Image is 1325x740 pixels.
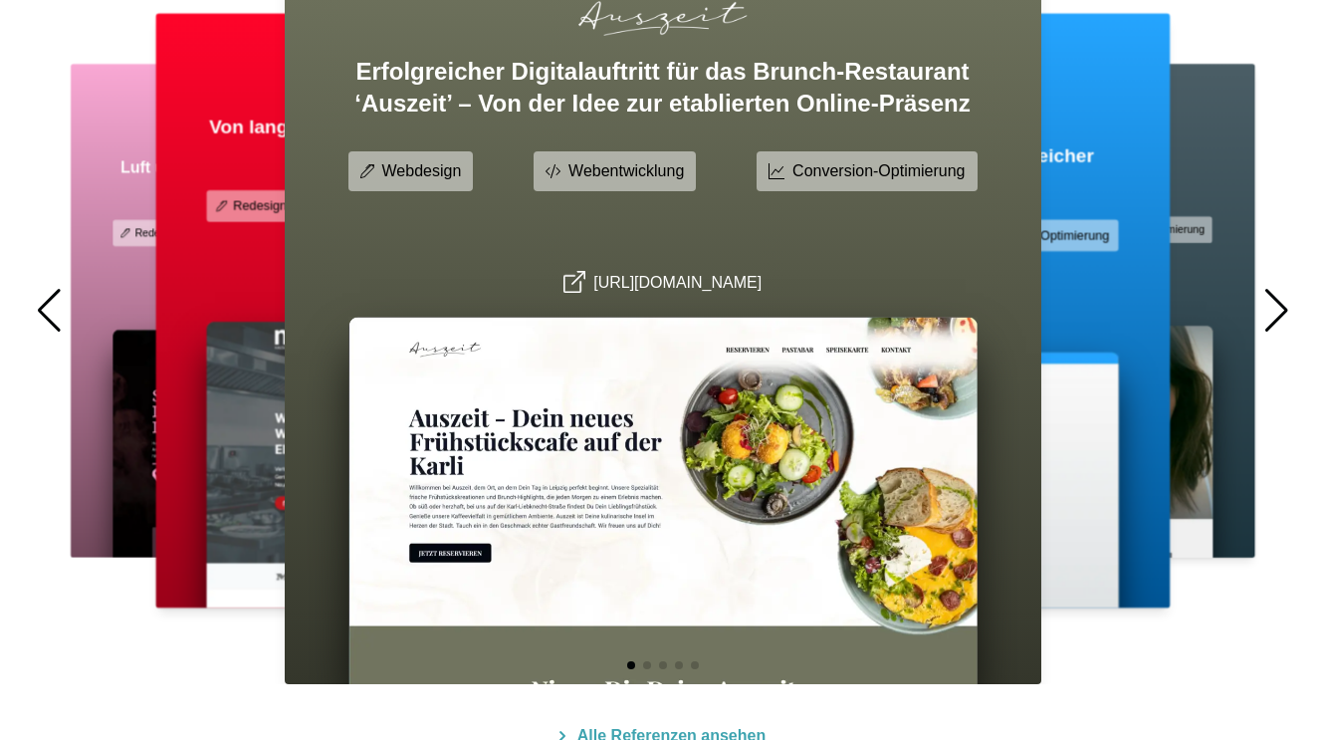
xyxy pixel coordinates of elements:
[135,225,180,241] p: Redesign
[792,159,965,183] p: Conversion-Optimierung
[348,56,978,120] h3: Erfolgreicher Digitalauftritt für das Brunch-Restaurant ‘Auszeit’ – Von der Idee zur etablierten ...
[206,115,707,165] h3: Von langsam zu leistungsstark – Die neue Website von MKS Zwickau überzeugt!
[233,196,357,215] p: Redesign der Website
[112,157,529,199] h3: Luft und Liebe Leipzig – Einzigartiges Ambiente, jetzt mit neuem Design!
[563,274,762,291] a: [URL][DOMAIN_NAME]
[1009,226,1109,245] p: SEO-Optimierung
[568,159,684,183] p: Webentwicklung
[382,159,462,183] p: Webdesign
